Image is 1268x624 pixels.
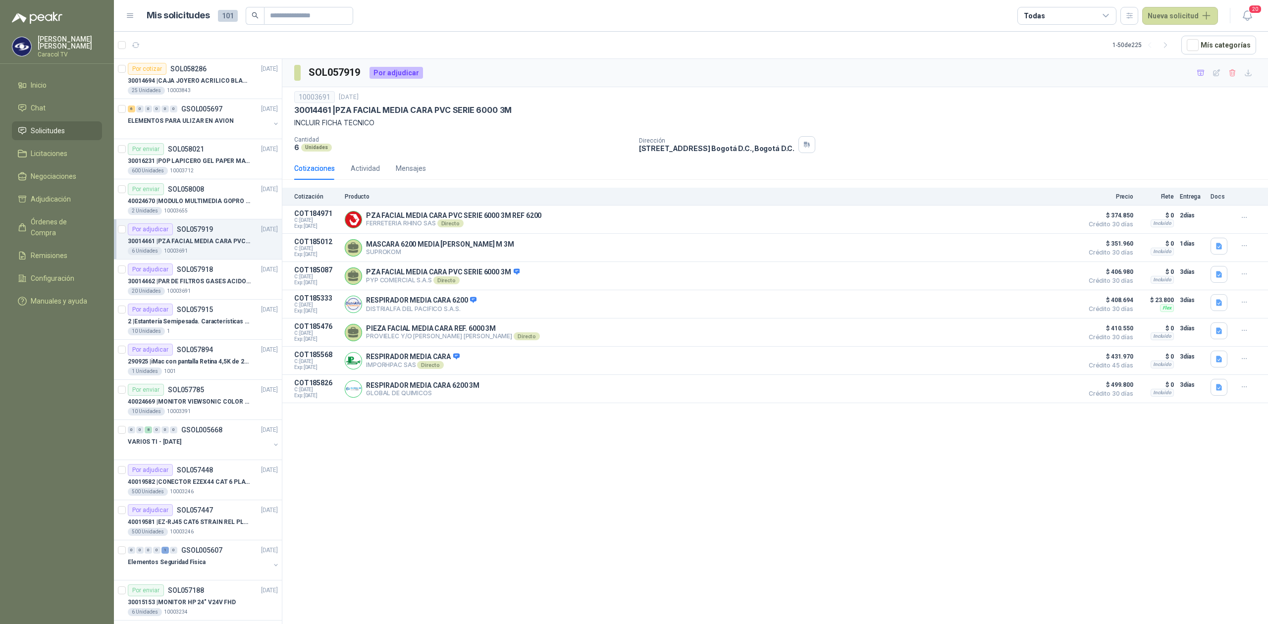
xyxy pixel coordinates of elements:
[345,381,362,397] img: Company Logo
[114,139,282,179] a: Por enviarSOL058021[DATE] 30016231 |POP LAPICERO GEL PAPER MATE INKJOY 0.7 (Revisar el adjunto)60...
[128,317,251,326] p: 2 | Estantería Semipesada. Características en el adjunto
[1151,389,1174,397] div: Incluido
[128,437,181,447] p: VARIOS TI - [DATE]
[1084,193,1133,200] p: Precio
[1139,209,1174,221] p: $ 0
[128,477,251,487] p: 40019582 | CONECTOR EZEX44 CAT 6 PLATINUM TOOLS
[1180,322,1205,334] p: 3 días
[1112,37,1173,53] div: 1 - 50 de 225
[128,528,168,536] div: 500 Unidades
[294,302,339,308] span: C: [DATE]
[128,76,251,86] p: 30014694 | CAJA JOYERO ACRILICO BLANCO OPAL (En el adjunto mas detalle)
[366,248,514,256] p: SUPROKOM
[181,426,222,433] p: GSOL005668
[433,276,460,284] div: Directo
[1084,209,1133,221] span: $ 374.850
[294,364,339,370] span: Exp: [DATE]
[1180,266,1205,278] p: 3 días
[31,125,65,136] span: Solicitudes
[136,547,144,554] div: 0
[396,163,426,174] div: Mensajes
[31,148,67,159] span: Licitaciones
[128,63,166,75] div: Por cotizar
[128,584,164,596] div: Por enviar
[294,136,631,143] p: Cantidad
[294,238,339,246] p: COT185012
[1151,219,1174,227] div: Incluido
[114,340,282,380] a: Por adjudicarSOL057894[DATE] 290925 |iMac con pantalla Retina 4,5K de 24 pulgadas M41 Unidades1001
[261,265,278,274] p: [DATE]
[128,156,251,166] p: 30016231 | POP LAPICERO GEL PAPER MATE INKJOY 0.7 (Revisar el adjunto)
[170,167,194,175] p: 10003712
[114,460,282,500] a: Por adjudicarSOL057448[DATE] 40019582 |CONECTOR EZEX44 CAT 6 PLATINUM TOOLS500 Unidades10003246
[1139,322,1174,334] p: $ 0
[128,357,251,366] p: 290925 | iMac con pantalla Retina 4,5K de 24 pulgadas M4
[168,146,204,153] p: SOL058021
[294,274,339,280] span: C: [DATE]
[366,381,479,389] p: RESPIRADOR MEDIA CARA 6200 3M
[261,104,278,114] p: [DATE]
[1180,209,1205,221] p: 2 días
[1139,266,1174,278] p: $ 0
[1139,379,1174,391] p: $ 0
[12,37,31,56] img: Company Logo
[1084,306,1133,312] span: Crédito 30 días
[1151,361,1174,368] div: Incluido
[31,103,46,113] span: Chat
[128,424,280,456] a: 0 0 8 0 0 0 GSOL005668[DATE] VARIOS TI - [DATE]
[366,296,476,305] p: RESPIRADOR MEDIA CARA 6200
[294,163,335,174] div: Cotizaciones
[339,93,359,102] p: [DATE]
[170,488,194,496] p: 10003246
[261,425,278,435] p: [DATE]
[128,327,165,335] div: 10 Unidades
[114,500,282,540] a: Por adjudicarSOL057447[DATE] 40019581 |EZ-RJ45 CAT6 STRAIN REL PLATINUM TOOLS500 Unidades10003246
[136,426,144,433] div: 0
[309,65,362,80] h3: SOL057919
[31,250,67,261] span: Remisiones
[128,103,280,135] a: 6 0 0 0 0 0 GSOL005697[DATE] ELEMENTOS PARA ULIZAR EN AVION
[153,426,160,433] div: 0
[1211,193,1230,200] p: Docs
[168,386,204,393] p: SOL057785
[366,268,520,277] p: PZA FACIAL MEDIA CARA PVC SERIE 6000 3M
[294,393,339,399] span: Exp: [DATE]
[128,488,168,496] div: 500 Unidades
[1151,248,1174,256] div: Incluido
[136,105,144,112] div: 0
[252,12,259,19] span: search
[366,211,541,219] p: PZA FACIAL MEDIA CARA PVC SERIE 6000 3M REF 6200
[153,547,160,554] div: 0
[218,10,238,22] span: 101
[294,351,339,359] p: COT185568
[366,276,520,284] p: PYP COMERCIAL S.A.S
[1181,36,1256,54] button: Mís categorías
[261,185,278,194] p: [DATE]
[170,547,177,554] div: 0
[128,197,251,206] p: 40024670 | MODULO MULTIMEDIA GOPRO HERO 12 BLACK
[1084,238,1133,250] span: $ 351.960
[1160,304,1174,312] div: Flex
[345,211,362,228] img: Company Logo
[294,252,339,258] span: Exp: [DATE]
[177,346,213,353] p: SOL057894
[261,546,278,555] p: [DATE]
[128,608,162,616] div: 6 Unidades
[294,117,1256,128] p: INCLUIR FICHA TECNICO
[294,322,339,330] p: COT185476
[128,277,251,286] p: 30014462 | PAR DE FILTROS GASES ACIDOS REF.2096 3M
[167,87,191,95] p: 10003843
[177,266,213,273] p: SOL057918
[12,144,102,163] a: Licitaciones
[437,219,464,227] div: Directo
[1139,193,1174,200] p: Flete
[128,344,173,356] div: Por adjudicar
[114,300,282,340] a: Por adjudicarSOL057915[DATE] 2 |Estantería Semipesada. Características en el adjunto10 Unidades1
[168,186,204,193] p: SOL058008
[181,105,222,112] p: GSOL005697
[38,52,102,57] p: Caracol TV
[145,426,152,433] div: 8
[1139,351,1174,363] p: $ 0
[261,345,278,355] p: [DATE]
[639,144,794,153] p: [STREET_ADDRESS] Bogotá D.C. , Bogotá D.C.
